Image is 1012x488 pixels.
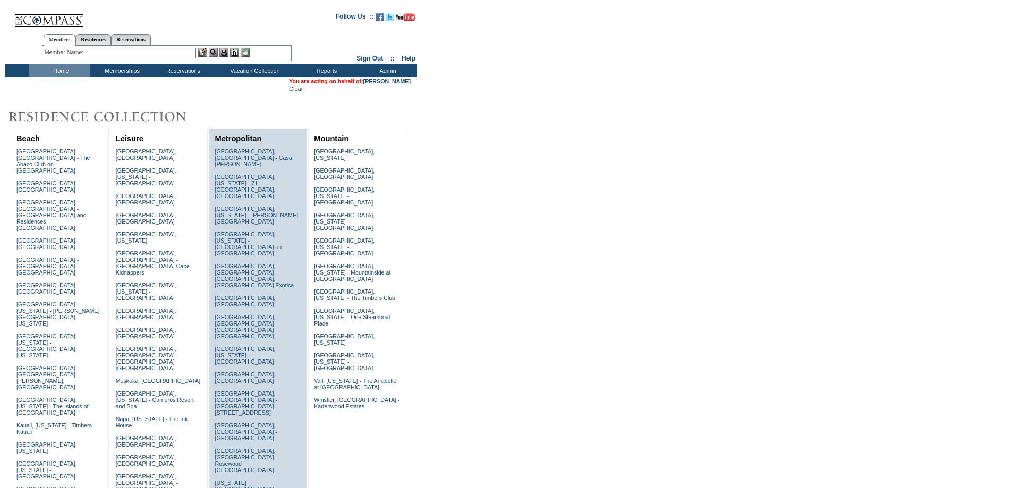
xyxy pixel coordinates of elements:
[215,314,277,339] a: [GEOGRAPHIC_DATA], [GEOGRAPHIC_DATA] - [GEOGRAPHIC_DATA] [GEOGRAPHIC_DATA]
[376,13,384,21] img: Become our fan on Facebook
[215,448,277,473] a: [GEOGRAPHIC_DATA], [GEOGRAPHIC_DATA] - Rosewood [GEOGRAPHIC_DATA]
[314,307,390,327] a: [GEOGRAPHIC_DATA], [US_STATE] - One Steamboat Place
[116,231,176,244] a: [GEOGRAPHIC_DATA], [US_STATE]
[116,327,176,339] a: [GEOGRAPHIC_DATA], [GEOGRAPHIC_DATA]
[402,55,415,62] a: Help
[116,148,176,161] a: [GEOGRAPHIC_DATA], [GEOGRAPHIC_DATA]
[314,134,348,143] a: Mountain
[16,237,77,250] a: [GEOGRAPHIC_DATA], [GEOGRAPHIC_DATA]
[314,212,375,231] a: [GEOGRAPHIC_DATA], [US_STATE] - [GEOGRAPHIC_DATA]
[111,34,151,45] a: Reservations
[90,64,151,77] td: Memberships
[116,193,176,206] a: [GEOGRAPHIC_DATA], [GEOGRAPHIC_DATA]
[336,12,373,24] td: Follow Us ::
[116,346,178,371] a: [GEOGRAPHIC_DATA], [GEOGRAPHIC_DATA] - [GEOGRAPHIC_DATA] [GEOGRAPHIC_DATA]
[16,199,87,231] a: [GEOGRAPHIC_DATA], [GEOGRAPHIC_DATA] - [GEOGRAPHIC_DATA] and Residences [GEOGRAPHIC_DATA]
[386,13,394,21] img: Follow us on Twitter
[314,263,390,282] a: [GEOGRAPHIC_DATA], [US_STATE] - Mountainside at [GEOGRAPHIC_DATA]
[116,212,176,225] a: [GEOGRAPHIC_DATA], [GEOGRAPHIC_DATA]
[396,16,415,22] a: Subscribe to our YouTube Channel
[215,390,277,416] a: [GEOGRAPHIC_DATA], [GEOGRAPHIC_DATA] - [GEOGRAPHIC_DATA][STREET_ADDRESS]
[16,134,40,143] a: Beach
[314,186,375,206] a: [GEOGRAPHIC_DATA], [US_STATE] - [GEOGRAPHIC_DATA]
[215,231,282,256] a: [GEOGRAPHIC_DATA], [US_STATE] - [GEOGRAPHIC_DATA] on [GEOGRAPHIC_DATA]
[215,148,292,167] a: [GEOGRAPHIC_DATA], [GEOGRAPHIC_DATA] - Casa [PERSON_NAME]
[356,55,383,62] a: Sign Out
[44,34,76,46] a: Members
[16,180,77,193] a: [GEOGRAPHIC_DATA], [GEOGRAPHIC_DATA]
[314,288,395,301] a: [GEOGRAPHIC_DATA], [US_STATE] - The Timbers Club
[198,48,207,57] img: b_edit.gif
[116,378,200,384] a: Muskoka, [GEOGRAPHIC_DATA]
[116,307,176,320] a: [GEOGRAPHIC_DATA], [GEOGRAPHIC_DATA]
[314,352,375,371] a: [GEOGRAPHIC_DATA], [US_STATE] - [GEOGRAPHIC_DATA]
[116,250,190,276] a: [GEOGRAPHIC_DATA], [GEOGRAPHIC_DATA] - [GEOGRAPHIC_DATA] Cape Kidnappers
[16,422,92,435] a: Kaua'i, [US_STATE] - Timbers Kaua'i
[212,64,295,77] td: Vacation Collection
[16,256,79,276] a: [GEOGRAPHIC_DATA] - [GEOGRAPHIC_DATA] - [GEOGRAPHIC_DATA]
[215,371,275,384] a: [GEOGRAPHIC_DATA], [GEOGRAPHIC_DATA]
[295,64,356,77] td: Reports
[215,134,261,143] a: Metropolitan
[314,397,399,409] a: Whistler, [GEOGRAPHIC_DATA] - Kadenwood Estates
[16,282,77,295] a: [GEOGRAPHIC_DATA], [GEOGRAPHIC_DATA]
[289,85,303,92] a: Clear
[151,64,212,77] td: Reservations
[314,333,375,346] a: [GEOGRAPHIC_DATA], [US_STATE]
[116,390,194,409] a: [GEOGRAPHIC_DATA], [US_STATE] - Carneros Resort and Spa
[376,16,384,22] a: Become our fan on Facebook
[116,167,176,186] a: [GEOGRAPHIC_DATA], [US_STATE] - [GEOGRAPHIC_DATA]
[215,422,277,441] a: [GEOGRAPHIC_DATA], [GEOGRAPHIC_DATA] - [GEOGRAPHIC_DATA]
[314,148,375,161] a: [GEOGRAPHIC_DATA], [US_STATE]
[14,5,83,27] img: Compass Home
[29,64,90,77] td: Home
[215,174,275,199] a: [GEOGRAPHIC_DATA], [US_STATE] - 71 [GEOGRAPHIC_DATA], [GEOGRAPHIC_DATA]
[314,237,375,256] a: [GEOGRAPHIC_DATA], [US_STATE] - [GEOGRAPHIC_DATA]
[219,48,228,57] img: Impersonate
[16,333,77,358] a: [GEOGRAPHIC_DATA], [US_STATE] - [GEOGRAPHIC_DATA], [US_STATE]
[116,282,176,301] a: [GEOGRAPHIC_DATA], [US_STATE] - [GEOGRAPHIC_DATA]
[5,106,212,127] img: Destinations by Exclusive Resorts
[215,206,298,225] a: [GEOGRAPHIC_DATA], [US_STATE] - [PERSON_NAME][GEOGRAPHIC_DATA]
[215,263,294,288] a: [GEOGRAPHIC_DATA], [GEOGRAPHIC_DATA] - [GEOGRAPHIC_DATA], [GEOGRAPHIC_DATA] Exotica
[116,134,143,143] a: Leisure
[16,460,77,480] a: [GEOGRAPHIC_DATA], [US_STATE] - [GEOGRAPHIC_DATA]
[116,454,176,467] a: [GEOGRAPHIC_DATA], [GEOGRAPHIC_DATA]
[215,295,275,307] a: [GEOGRAPHIC_DATA], [GEOGRAPHIC_DATA]
[16,397,89,416] a: [GEOGRAPHIC_DATA], [US_STATE] - The Islands of [GEOGRAPHIC_DATA]
[356,64,417,77] td: Admin
[16,365,79,390] a: [GEOGRAPHIC_DATA] - [GEOGRAPHIC_DATA][PERSON_NAME], [GEOGRAPHIC_DATA]
[386,16,394,22] a: Follow us on Twitter
[16,148,90,174] a: [GEOGRAPHIC_DATA], [GEOGRAPHIC_DATA] - The Abaco Club on [GEOGRAPHIC_DATA]
[209,48,218,57] img: View
[289,78,411,84] span: You are acting on behalf of:
[396,13,415,21] img: Subscribe to our YouTube Channel
[116,416,188,429] a: Napa, [US_STATE] - The Ink House
[75,34,111,45] a: Residences
[16,441,77,454] a: [GEOGRAPHIC_DATA], [US_STATE]
[215,346,275,365] a: [GEOGRAPHIC_DATA], [US_STATE] - [GEOGRAPHIC_DATA]
[314,167,375,180] a: [GEOGRAPHIC_DATA], [GEOGRAPHIC_DATA]
[116,435,176,448] a: [GEOGRAPHIC_DATA], [GEOGRAPHIC_DATA]
[390,55,395,62] span: ::
[314,378,396,390] a: Vail, [US_STATE] - The Arrabelle at [GEOGRAPHIC_DATA]
[363,78,411,84] a: [PERSON_NAME]
[16,301,100,327] a: [GEOGRAPHIC_DATA], [US_STATE] - [PERSON_NAME][GEOGRAPHIC_DATA], [US_STATE]
[45,48,86,57] div: Member Name:
[230,48,239,57] img: Reservations
[241,48,250,57] img: b_calculator.gif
